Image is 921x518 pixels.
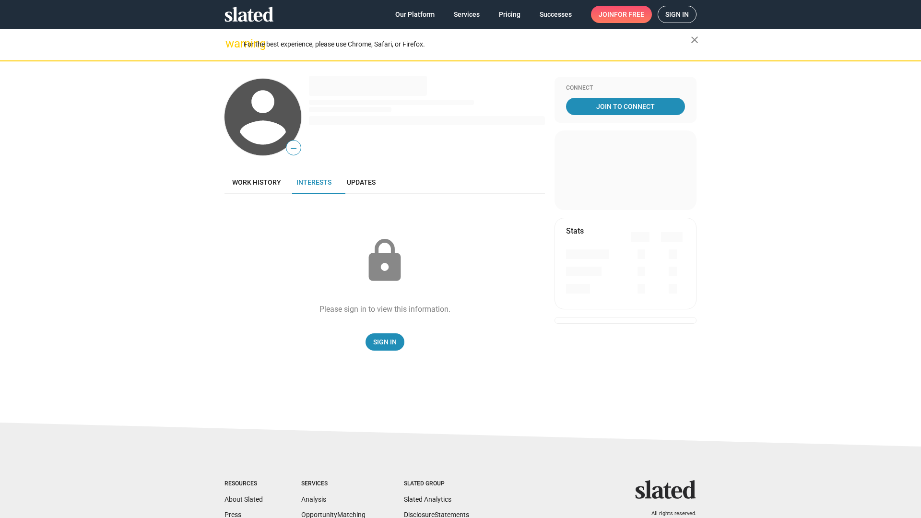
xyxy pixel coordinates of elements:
[361,237,409,285] mat-icon: lock
[244,38,691,51] div: For the best experience, please use Chrome, Safari, or Firefox.
[566,98,685,115] a: Join To Connect
[301,480,366,488] div: Services
[301,495,326,503] a: Analysis
[286,142,301,154] span: —
[224,480,263,488] div: Resources
[366,333,404,351] a: Sign In
[532,6,579,23] a: Successes
[689,34,700,46] mat-icon: close
[568,98,683,115] span: Join To Connect
[225,38,237,49] mat-icon: warning
[566,226,584,236] mat-card-title: Stats
[296,178,331,186] span: Interests
[566,84,685,92] div: Connect
[599,6,644,23] span: Join
[224,495,263,503] a: About Slated
[540,6,572,23] span: Successes
[499,6,520,23] span: Pricing
[224,171,289,194] a: Work history
[404,480,469,488] div: Slated Group
[289,171,339,194] a: Interests
[373,333,397,351] span: Sign In
[665,6,689,23] span: Sign in
[395,6,435,23] span: Our Platform
[404,495,451,503] a: Slated Analytics
[339,171,383,194] a: Updates
[491,6,528,23] a: Pricing
[658,6,697,23] a: Sign in
[614,6,644,23] span: for free
[591,6,652,23] a: Joinfor free
[319,304,450,314] div: Please sign in to view this information.
[347,178,376,186] span: Updates
[446,6,487,23] a: Services
[454,6,480,23] span: Services
[388,6,442,23] a: Our Platform
[232,178,281,186] span: Work history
